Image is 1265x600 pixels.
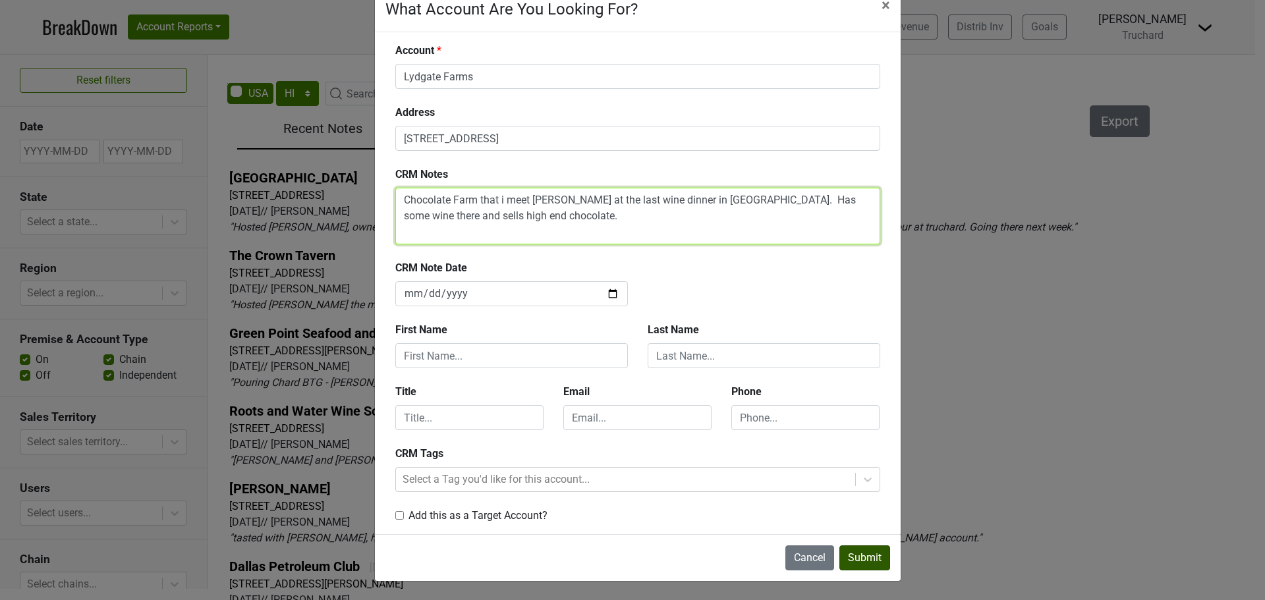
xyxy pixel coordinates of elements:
[563,405,712,430] input: Email...
[731,405,880,430] input: Phone...
[395,188,880,244] textarea: Chocolate Farm that i meet [PERSON_NAME] at the last wine dinner in [GEOGRAPHIC_DATA]. Has some w...
[395,261,467,274] b: CRM Note Date
[395,168,448,180] b: CRM Notes
[731,385,762,398] b: Phone
[563,385,590,398] b: Email
[839,545,890,570] button: Submit
[785,545,834,570] button: Cancel
[395,64,880,89] input: Name...
[395,323,447,336] b: First Name
[395,126,880,151] input: Include any address info you have...
[395,106,435,119] b: Address
[395,343,628,368] input: First Name...
[648,343,880,368] input: Last Name...
[408,508,548,524] label: Add this as a Target Account?
[648,323,699,336] b: Last Name
[395,385,416,398] b: Title
[395,405,544,430] input: Title...
[395,447,443,460] b: CRM Tags
[395,44,434,57] b: Account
